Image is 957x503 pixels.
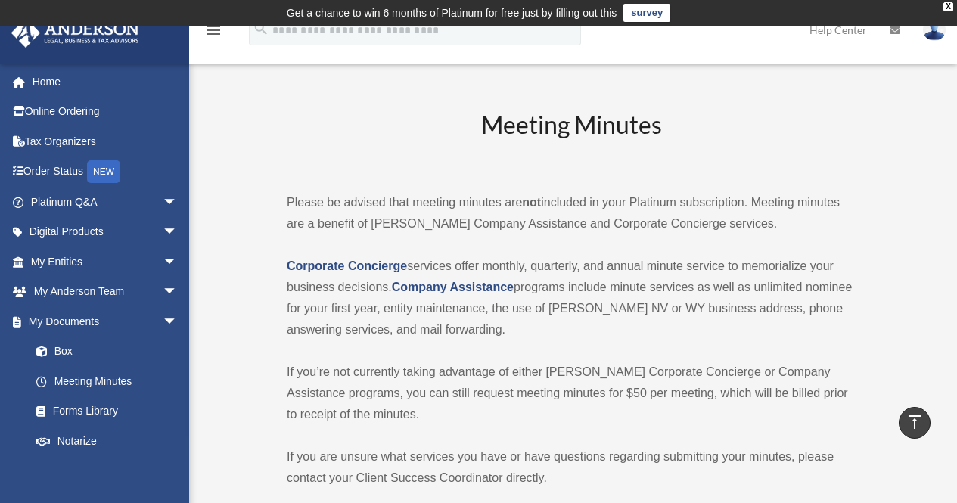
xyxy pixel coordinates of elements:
[163,247,193,278] span: arrow_drop_down
[21,396,200,427] a: Forms Library
[163,187,193,218] span: arrow_drop_down
[11,277,200,307] a: My Anderson Teamarrow_drop_down
[21,426,200,456] a: Notarize
[204,26,222,39] a: menu
[11,247,200,277] a: My Entitiesarrow_drop_down
[287,446,856,489] p: If you are unsure what services you have or have questions regarding submitting your minutes, ple...
[899,407,931,439] a: vertical_align_top
[943,2,953,11] div: close
[11,187,200,217] a: Platinum Q&Aarrow_drop_down
[923,19,946,41] img: User Pic
[623,4,670,22] a: survey
[287,4,617,22] div: Get a chance to win 6 months of Platinum for free just by filling out this
[287,256,856,340] p: services offer monthly, quarterly, and annual minute service to memorialize your business decisio...
[287,362,856,425] p: If you’re not currently taking advantage of either [PERSON_NAME] Corporate Concierge or Company A...
[11,306,200,337] a: My Documentsarrow_drop_down
[287,259,407,272] a: Corporate Concierge
[253,20,269,37] i: search
[21,337,200,367] a: Box
[11,67,200,97] a: Home
[11,126,200,157] a: Tax Organizers
[11,97,200,127] a: Online Ordering
[21,366,193,396] a: Meeting Minutes
[7,18,144,48] img: Anderson Advisors Platinum Portal
[163,217,193,248] span: arrow_drop_down
[11,217,200,247] a: Digital Productsarrow_drop_down
[87,160,120,183] div: NEW
[392,281,514,293] a: Company Assistance
[287,192,856,234] p: Please be advised that meeting minutes are included in your Platinum subscription. Meeting minute...
[11,157,200,188] a: Order StatusNEW
[204,21,222,39] i: menu
[163,277,193,308] span: arrow_drop_down
[522,196,541,209] strong: not
[163,306,193,337] span: arrow_drop_down
[287,108,856,171] h2: Meeting Minutes
[906,413,924,431] i: vertical_align_top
